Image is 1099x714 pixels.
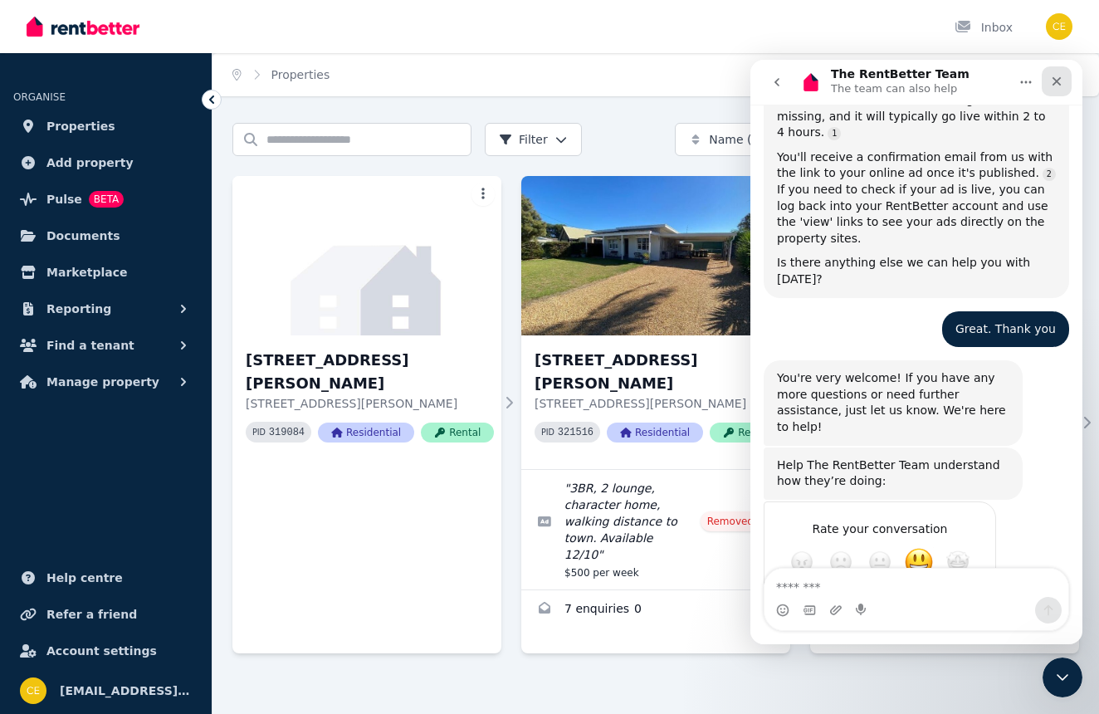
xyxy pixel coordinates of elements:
[77,67,90,81] a: Source reference 5498856:
[212,53,349,96] nav: Breadcrumb
[46,299,111,319] span: Reporting
[192,252,319,288] div: Great. Thank you
[52,544,66,557] button: Gif picker
[13,146,198,179] a: Add property
[27,14,139,39] img: RentBetter
[27,195,305,227] div: Is there anything else we can help you with [DATE]?
[558,427,593,438] code: 321516
[252,428,266,437] small: PID
[1046,13,1072,40] img: celeibbrandt@gmail.com
[46,641,157,661] span: Account settings
[421,423,494,443] span: Rental
[27,90,305,188] div: You'll receive a confirmation email from us with the link to your online ad once it's published. ...
[1043,658,1082,697] iframe: Intercom live chat
[13,292,198,325] button: Reporting
[89,191,124,208] span: BETA
[318,423,414,443] span: Residential
[13,301,272,385] div: You're very welcome! If you have any more questions or need further assistance, just let us know....
[535,395,783,412] p: [STREET_ADDRESS][PERSON_NAME]
[13,301,319,387] div: The RentBetter Team says…
[471,183,495,206] button: More options
[13,598,198,631] a: Refer a friend
[521,176,790,335] img: 73 Colman Road, Goolwa South
[709,131,776,148] span: Name (A-Z)
[710,423,783,443] span: Rental
[13,110,198,143] a: Properties
[79,491,102,514] span: Bad
[13,388,319,442] div: The RentBetter Team says…
[541,428,554,437] small: PID
[27,311,259,375] div: You're very welcome! If you have any more questions or need further assistance, just let us know....
[154,487,183,517] span: Great
[292,108,305,121] a: Source reference 5498860:
[13,256,198,289] a: Marketplace
[13,442,319,604] div: The RentBetter Team says…
[46,335,134,355] span: Find a tenant
[521,590,790,630] a: Enquiries for 73 Colman Road, Goolwa South
[607,423,703,443] span: Residential
[246,349,494,395] h3: [STREET_ADDRESS][PERSON_NAME]
[13,388,272,440] div: Help The RentBetter Team understand how they’re doing:
[40,491,63,514] span: Terrible
[675,123,834,156] button: Name (A-Z)
[20,677,46,704] img: celeibbrandt@gmail.com
[485,123,582,156] button: Filter
[246,395,494,412] p: [STREET_ADDRESS][PERSON_NAME]
[13,252,319,301] div: celeibbrandt@gmail.com says…
[13,561,198,594] a: Help centre
[205,262,305,278] div: Great. Thank you
[271,68,330,81] a: Properties
[46,153,134,173] span: Add property
[535,349,783,395] h3: [STREET_ADDRESS][PERSON_NAME]
[46,189,82,209] span: Pulse
[46,568,123,588] span: Help centre
[13,634,198,668] a: Account settings
[46,262,127,282] span: Marketplace
[31,459,228,479] div: Rate your conversation
[285,537,311,564] button: Send a message…
[46,604,137,624] span: Refer a friend
[269,427,305,438] code: 319084
[46,372,159,392] span: Manage property
[13,329,198,362] button: Find a tenant
[521,176,790,469] a: 73 Colman Road, Goolwa South[STREET_ADDRESS][PERSON_NAME][STREET_ADDRESS][PERSON_NAME]PID 321516R...
[232,176,501,335] img: 73 Colman Road, Goolwa South
[13,219,198,252] a: Documents
[499,131,548,148] span: Filter
[46,226,120,246] span: Documents
[118,491,141,514] span: OK
[13,183,198,216] a: PulseBETA
[26,544,39,557] button: Emoji picker
[232,176,501,469] a: 73 Colman Road, Goolwa South[STREET_ADDRESS][PERSON_NAME][STREET_ADDRESS][PERSON_NAME]PID 319084R...
[13,91,66,103] span: ORGANISE
[750,60,1082,644] iframe: Intercom live chat
[60,681,192,701] span: [EMAIL_ADDRESS][DOMAIN_NAME]
[79,544,92,557] button: Upload attachment
[27,398,259,430] div: Help The RentBetter Team understand how they’re doing:
[196,491,219,514] span: Amazing
[14,509,318,537] textarea: Message…
[521,470,790,589] a: Edit listing: 3BR, 2 lounge, character home, walking distance to town. Available 12/10
[955,19,1013,36] div: Inbox
[105,544,119,557] button: Start recording
[13,365,198,399] button: Manage property
[46,116,115,136] span: Properties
